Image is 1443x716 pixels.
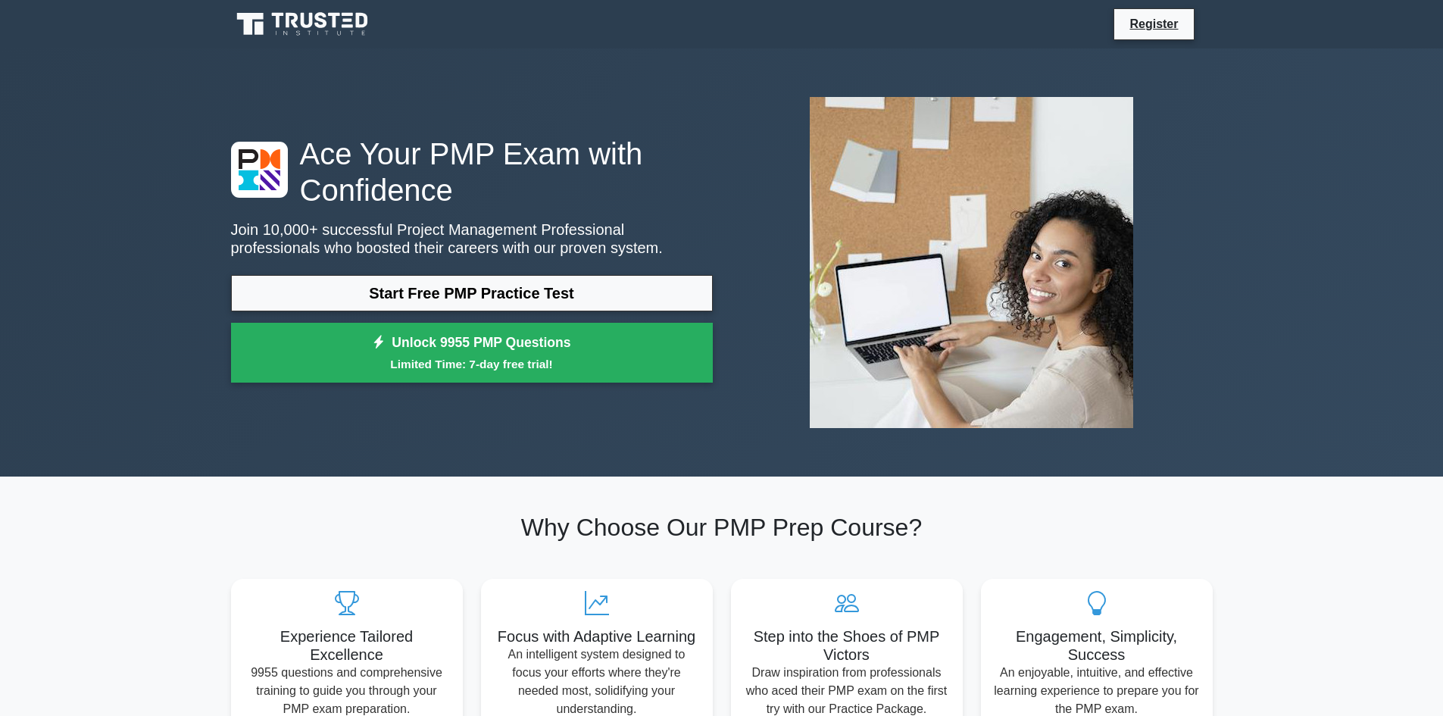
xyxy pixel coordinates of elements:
[231,220,713,257] p: Join 10,000+ successful Project Management Professional professionals who boosted their careers w...
[993,627,1201,664] h5: Engagement, Simplicity, Success
[231,513,1213,542] h2: Why Choose Our PMP Prep Course?
[493,627,701,646] h5: Focus with Adaptive Learning
[1120,14,1187,33] a: Register
[743,627,951,664] h5: Step into the Shoes of PMP Victors
[231,275,713,311] a: Start Free PMP Practice Test
[231,136,713,208] h1: Ace Your PMP Exam with Confidence
[231,323,713,383] a: Unlock 9955 PMP QuestionsLimited Time: 7-day free trial!
[243,627,451,664] h5: Experience Tailored Excellence
[250,355,694,373] small: Limited Time: 7-day free trial!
